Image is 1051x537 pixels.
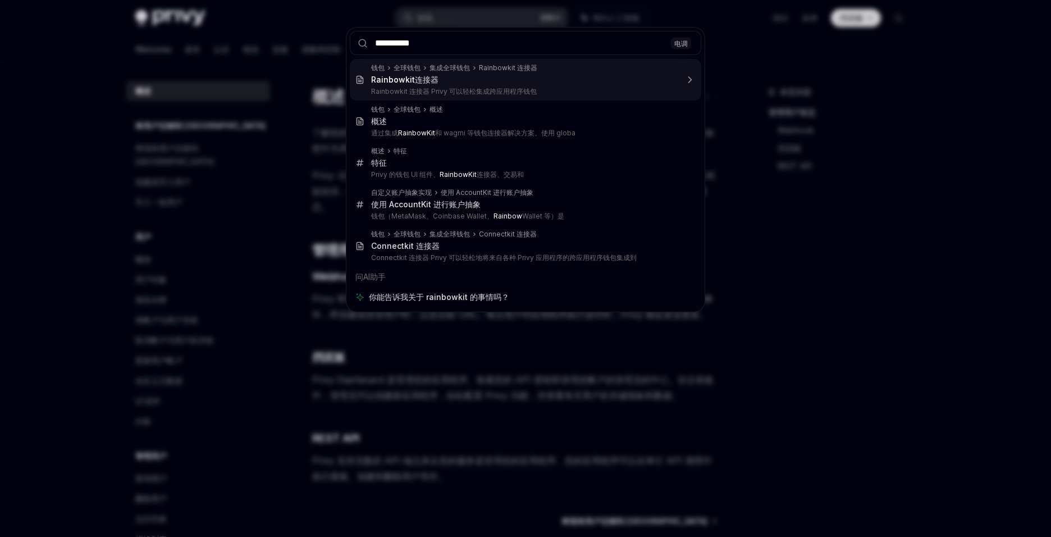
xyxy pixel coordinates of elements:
div: 集成全球钱包 [429,230,470,239]
div: Connectkit 连接器 [371,241,440,251]
div: 概述 [371,147,385,156]
p: 通过集成 和 wagmi 等钱包连接器解决方案。使用 globa [371,129,678,138]
p: Connectkit 连接器 Privy 可以轻松地将来自各种 Privy 应用程序的跨应用程序钱包集成到 [371,253,678,262]
div: 使用 AccountKit 进行账户抽象 [441,188,533,197]
p: Privy 的钱包 UI 组件、 连接器、交易和 [371,170,678,179]
span: 你能告诉我关于 rainbowkit 的事情吗？ [369,292,509,303]
b: Rainbowkit [371,75,415,84]
b: RainbowKit [398,129,435,137]
div: 钱包 [371,63,385,72]
div: 全球钱包 [394,63,421,72]
div: Connectkit 连接器 [479,230,537,239]
p: 钱包（MetaMask、Coinbase Wallet、 Wallet 等）是 [371,212,678,221]
b: RainbowKit [440,170,477,179]
div: 自定义账户抽象实现 [371,188,432,197]
div: 连接器 [371,75,438,85]
div: 电调 [671,37,691,49]
div: Rainbowkit 连接器 [479,63,537,72]
div: 使用 AccountKit 进行账户抽象 [371,199,481,210]
div: 全球钱包 [394,230,421,239]
div: 概述 [371,116,387,126]
div: 集成全球钱包 [429,63,470,72]
div: 问AI助手 [350,267,701,287]
div: 概述 [429,105,443,114]
div: 全球钱包 [394,105,421,114]
p: Rainbowkit 连接器 Privy 可以轻松集成跨应用程序钱包 [371,87,678,96]
div: 特征 [371,158,387,168]
div: 钱包 [371,105,385,114]
div: 钱包 [371,230,385,239]
b: Rainbow [493,212,522,220]
div: 特征 [394,147,407,156]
